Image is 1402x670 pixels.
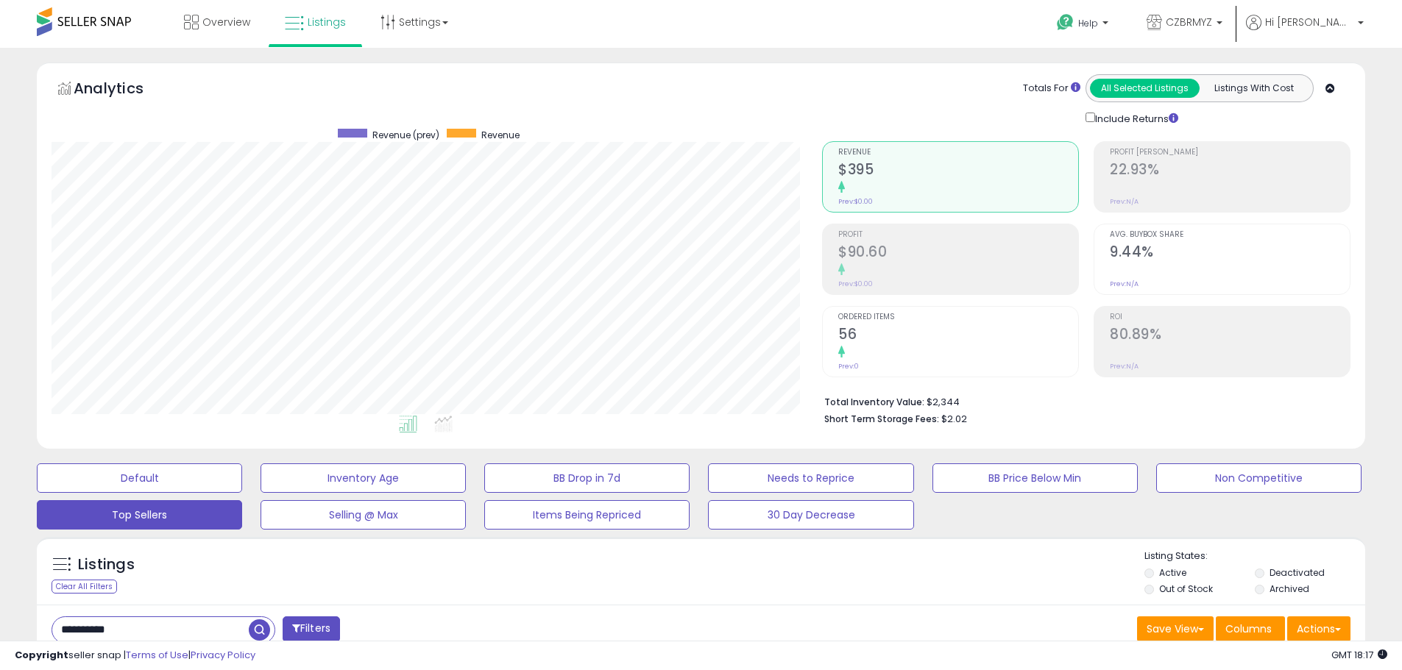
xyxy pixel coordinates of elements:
button: Listings With Cost [1199,79,1309,98]
span: Overview [202,15,250,29]
span: ROI [1110,313,1350,321]
span: Profit [838,231,1078,239]
button: Columns [1216,616,1285,641]
a: Help [1045,2,1123,48]
a: Hi [PERSON_NAME] [1246,15,1364,48]
span: Listings [308,15,346,29]
small: Prev: N/A [1110,362,1139,371]
strong: Copyright [15,648,68,662]
h5: Listings [78,555,135,575]
p: Listing States: [1144,549,1365,563]
a: Terms of Use [126,648,188,662]
span: Hi [PERSON_NAME] [1265,15,1353,29]
a: Privacy Policy [191,648,255,662]
div: seller snap | | [15,649,255,663]
button: Non Competitive [1156,463,1362,493]
button: Inventory Age [261,463,466,493]
button: Save View [1137,616,1214,641]
span: Profit [PERSON_NAME] [1110,149,1350,157]
b: Short Term Storage Fees: [824,413,939,425]
div: Include Returns [1074,110,1196,126]
span: Ordered Items [838,313,1078,321]
h2: $395 [838,161,1078,181]
small: Prev: N/A [1110,197,1139,206]
button: Default [37,463,242,493]
button: Needs to Reprice [708,463,913,493]
small: Prev: 0 [838,362,859,371]
h2: $90.60 [838,243,1078,263]
small: Prev: $0.00 [838,279,873,288]
label: Archived [1270,582,1309,595]
button: Filters [283,616,340,642]
div: Totals For [1023,82,1080,96]
span: Revenue [838,149,1078,157]
label: Deactivated [1270,566,1325,579]
span: Revenue [481,129,520,141]
h2: 56 [838,326,1078,346]
b: Total Inventory Value: [824,396,924,408]
span: Avg. Buybox Share [1110,231,1350,239]
button: Top Sellers [37,500,242,530]
h2: 22.93% [1110,161,1350,181]
button: All Selected Listings [1090,79,1200,98]
h2: 9.44% [1110,243,1350,263]
h2: 80.89% [1110,326,1350,346]
button: Items Being Repriced [484,500,690,530]
h5: Analytics [74,78,172,102]
button: 30 Day Decrease [708,500,913,530]
i: Get Help [1056,13,1074,32]
button: Actions [1287,616,1350,641]
span: 2025-08-13 18:17 GMT [1331,648,1387,662]
button: BB Drop in 7d [484,463,690,493]
li: $2,344 [824,392,1339,410]
label: Active [1159,566,1186,579]
small: Prev: N/A [1110,279,1139,288]
button: BB Price Below Min [932,463,1138,493]
small: Prev: $0.00 [838,197,873,206]
span: CZBRMYZ [1166,15,1212,29]
span: Help [1078,17,1098,29]
label: Out of Stock [1159,582,1213,595]
div: Clear All Filters [52,580,117,594]
span: Columns [1225,621,1272,636]
button: Selling @ Max [261,500,466,530]
span: Revenue (prev) [372,129,439,141]
span: $2.02 [941,412,967,426]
